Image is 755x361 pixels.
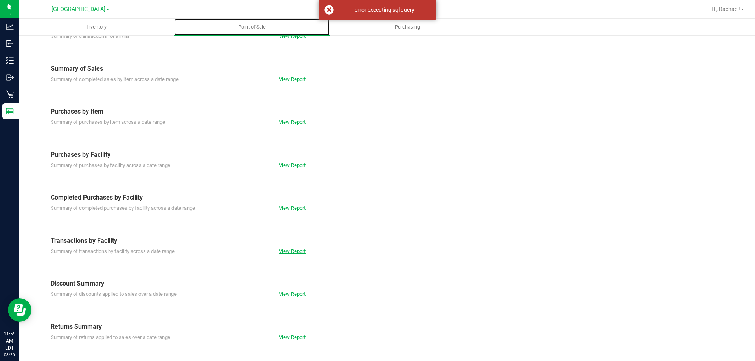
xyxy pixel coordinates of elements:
inline-svg: Outbound [6,73,14,81]
div: Purchases by Facility [51,150,723,159]
span: Summary of purchases by facility across a date range [51,162,170,168]
span: Inventory [76,24,117,31]
span: Point of Sale [228,24,276,31]
div: Discount Summary [51,279,723,288]
div: Transactions by Facility [51,236,723,246]
a: View Report [279,334,306,340]
div: Completed Purchases by Facility [51,193,723,202]
span: [GEOGRAPHIC_DATA] [52,6,105,13]
a: View Report [279,205,306,211]
a: Point of Sale [174,19,330,35]
p: 11:59 AM EDT [4,330,15,352]
div: Purchases by Item [51,107,723,116]
a: View Report [279,162,306,168]
a: View Report [279,291,306,297]
a: Purchasing [330,19,485,35]
a: View Report [279,248,306,254]
a: View Report [279,33,306,39]
inline-svg: Inbound [6,40,14,48]
span: Summary of transactions for all tills [51,33,130,39]
a: View Report [279,119,306,125]
span: Summary of discounts applied to sales over a date range [51,291,177,297]
inline-svg: Analytics [6,23,14,31]
div: Summary of Sales [51,64,723,73]
span: Summary of purchases by item across a date range [51,119,165,125]
span: Hi, Rachael! [711,6,740,12]
a: Inventory [19,19,174,35]
span: Summary of transactions by facility across a date range [51,248,175,254]
inline-svg: Inventory [6,57,14,64]
inline-svg: Reports [6,107,14,115]
a: View Report [279,76,306,82]
span: Purchasing [384,24,431,31]
iframe: Resource center [8,298,31,322]
span: Summary of completed sales by item across a date range [51,76,179,82]
p: 08/26 [4,352,15,357]
span: Summary of returns applied to sales over a date range [51,334,170,340]
div: Returns Summary [51,322,723,332]
div: error executing sql query [338,6,431,14]
span: Summary of completed purchases by facility across a date range [51,205,195,211]
inline-svg: Retail [6,90,14,98]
